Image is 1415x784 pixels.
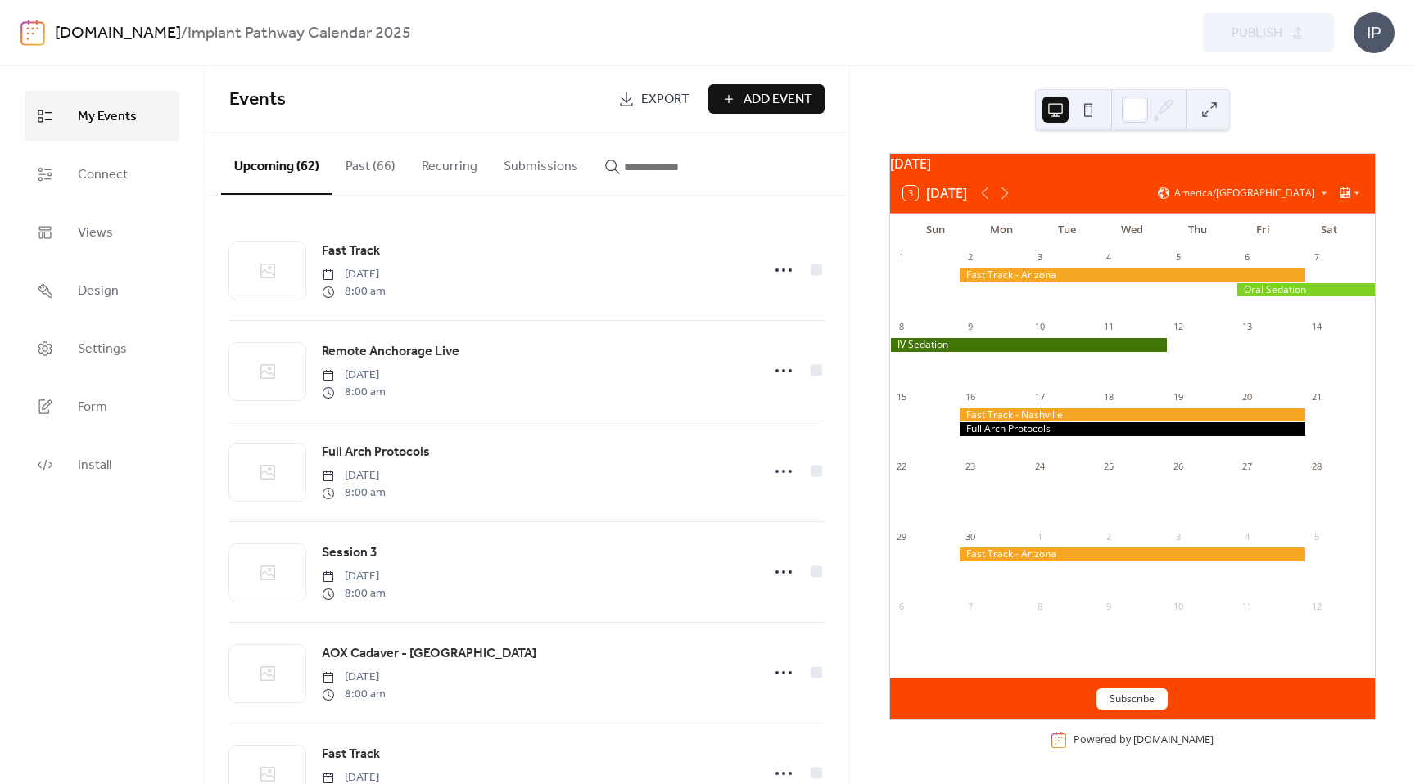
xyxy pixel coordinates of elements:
[322,467,386,484] span: [DATE]
[322,384,386,401] span: 8:00 am
[25,265,179,315] a: Design
[1236,283,1375,297] div: Oral Sedation
[322,442,430,463] a: Full Arch Protocols
[322,543,377,563] span: Session 3
[181,18,188,49] b: /
[322,568,386,585] span: [DATE]
[78,453,111,478] span: Install
[25,91,179,141] a: My Events
[895,321,907,333] div: 8
[409,133,491,193] button: Recurring
[1172,390,1184,403] div: 19
[890,154,1375,173] div: [DATE]
[229,82,286,118] span: Events
[1033,251,1046,264] div: 3
[959,547,1305,561] div: Fast Track - Arizona
[964,390,976,403] div: 16
[322,484,386,502] span: 8:00 am
[25,149,179,199] a: Connect
[1296,214,1362,246] div: Sat
[322,744,380,765] a: Fast Track
[78,278,119,304] span: Design
[322,443,430,462] span: Full Arch Protocols
[1172,461,1184,473] div: 26
[322,266,386,283] span: [DATE]
[322,745,380,764] span: Fast Track
[1033,461,1046,473] div: 24
[25,207,179,257] a: Views
[322,543,377,564] a: Session 3
[890,338,1167,352] div: IV Sedation
[20,20,45,46] img: logo
[1100,214,1165,246] div: Wed
[1310,390,1322,403] div: 21
[964,530,976,543] div: 30
[1033,390,1046,403] div: 17
[1133,733,1214,747] a: [DOMAIN_NAME]
[1310,600,1322,612] div: 12
[959,408,1305,422] div: Fast Track - Nashville
[25,323,179,373] a: Settings
[78,104,137,129] span: My Events
[964,461,976,473] div: 23
[322,669,386,686] span: [DATE]
[708,84,825,114] button: Add Event
[1103,390,1115,403] div: 18
[322,342,459,362] span: Remote Anchorage Live
[895,530,907,543] div: 29
[1034,214,1100,246] div: Tue
[1172,600,1184,612] div: 10
[78,394,107,420] span: Form
[322,283,386,300] span: 8:00 am
[1074,733,1214,747] div: Powered by
[322,686,386,703] span: 8:00 am
[1174,188,1315,198] span: America/[GEOGRAPHIC_DATA]
[1310,461,1322,473] div: 28
[491,133,591,193] button: Submissions
[897,182,973,205] button: 3[DATE]
[964,321,976,333] div: 9
[1172,530,1184,543] div: 3
[1103,530,1115,543] div: 2
[1033,600,1046,612] div: 8
[322,241,380,261] span: Fast Track
[1103,600,1115,612] div: 9
[1096,688,1168,710] button: Subscribe
[1103,251,1115,264] div: 4
[1231,214,1296,246] div: Fri
[959,268,1305,282] div: Fast Track - Arizona
[322,341,459,363] a: Remote Anchorage Live
[78,220,113,246] span: Views
[959,422,1305,436] div: Full Arch Protocols
[25,439,179,489] a: Install
[964,600,976,612] div: 7
[744,90,812,110] span: Add Event
[1241,461,1254,473] div: 27
[1241,321,1254,333] div: 13
[1310,321,1322,333] div: 14
[1172,251,1184,264] div: 5
[322,643,536,665] a: AOX Cadaver - [GEOGRAPHIC_DATA]
[1172,321,1184,333] div: 12
[1310,251,1322,264] div: 7
[1241,390,1254,403] div: 20
[1103,461,1115,473] div: 25
[895,600,907,612] div: 6
[55,18,181,49] a: [DOMAIN_NAME]
[895,390,907,403] div: 15
[895,461,907,473] div: 22
[322,367,386,384] span: [DATE]
[25,381,179,431] a: Form
[188,18,411,49] b: Implant Pathway Calendar 2025
[1241,530,1254,543] div: 4
[903,214,969,246] div: Sun
[641,90,689,110] span: Export
[606,84,702,114] a: Export
[78,162,128,187] span: Connect
[1241,600,1254,612] div: 11
[1033,530,1046,543] div: 1
[964,251,976,264] div: 2
[969,214,1034,246] div: Mon
[1165,214,1231,246] div: Thu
